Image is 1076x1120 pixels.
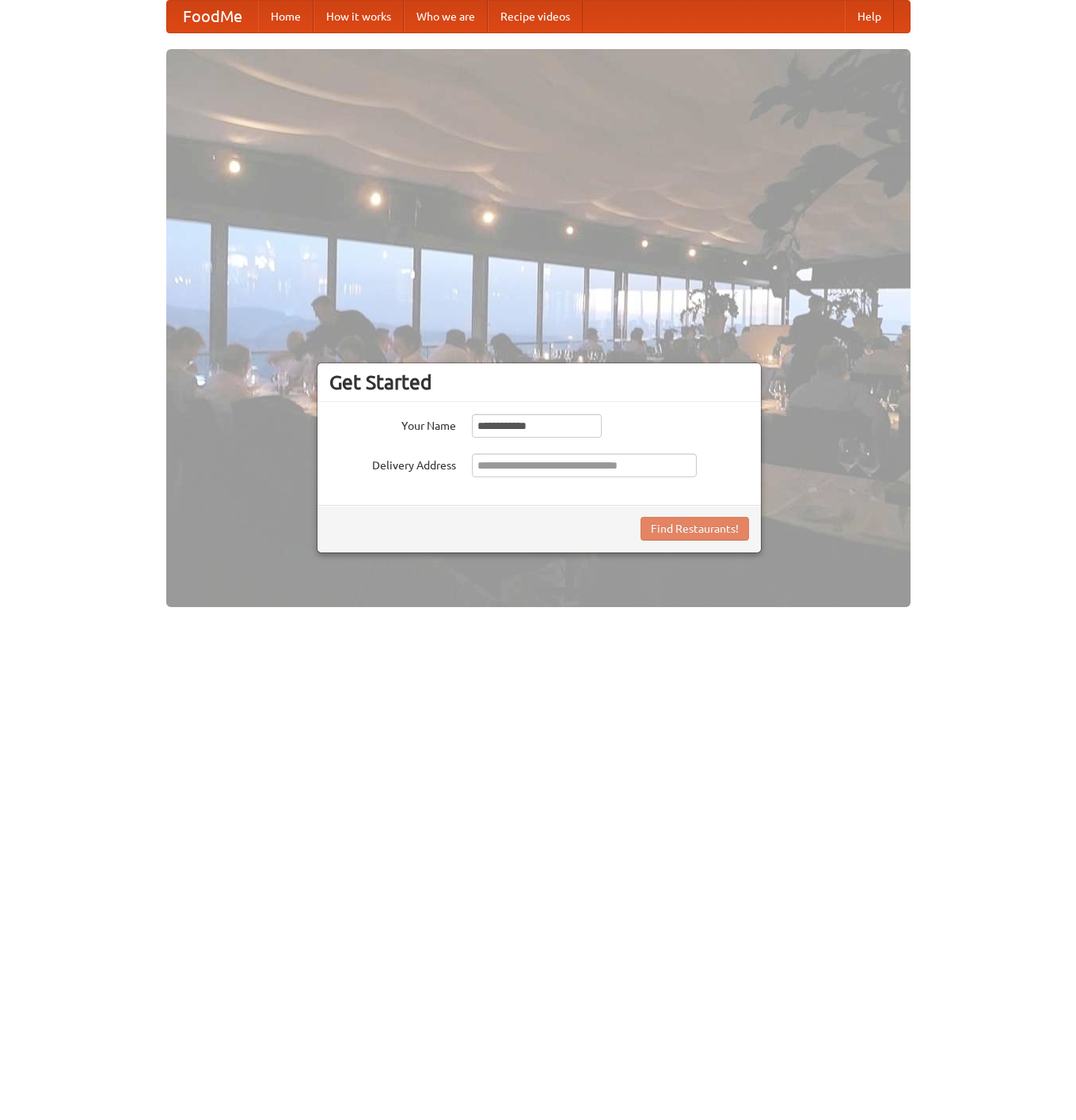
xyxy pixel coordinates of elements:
[167,1,258,32] a: FoodMe
[845,1,894,32] a: Help
[329,370,749,394] h3: Get Started
[404,1,488,32] a: Who we are
[329,414,456,434] label: Your Name
[641,517,749,541] button: Find Restaurants!
[258,1,314,32] a: Home
[488,1,583,32] a: Recipe videos
[329,454,456,473] label: Delivery Address
[314,1,404,32] a: How it works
